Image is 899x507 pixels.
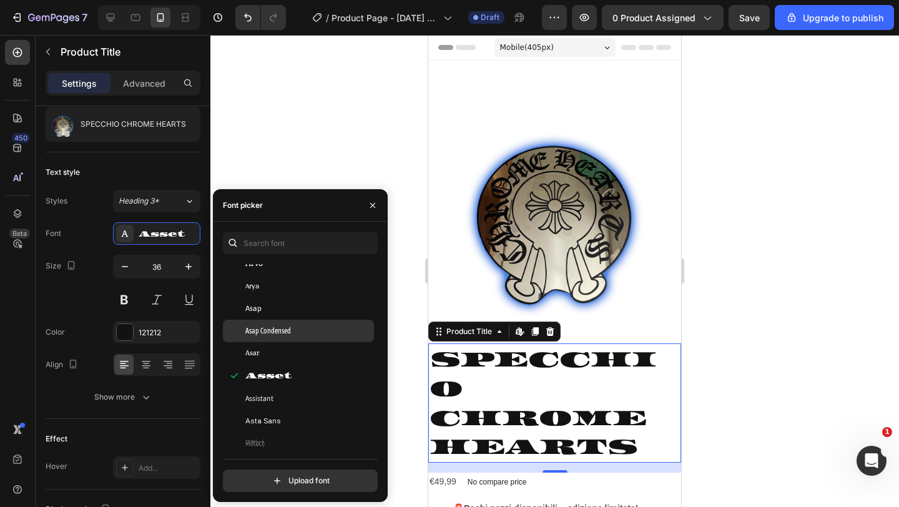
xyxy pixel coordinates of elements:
span: Asap Condensed [245,325,291,337]
input: Search font [223,232,378,254]
span: Heading 3* [119,195,159,207]
span: Save [739,12,760,23]
span: Arya [245,280,259,292]
div: Effect [46,433,67,445]
button: Heading 3* [113,190,200,212]
div: Text style [46,167,80,178]
div: Upload font [271,475,330,487]
div: Color [46,327,65,338]
span: Draft [481,12,499,23]
p: Advanced [123,77,165,90]
div: 450 [12,133,30,143]
button: 7 [5,5,93,30]
span: 0 product assigned [612,11,695,24]
div: 121212 [139,327,197,338]
button: Upload font [223,470,378,492]
iframe: Design area [428,35,681,507]
span: 1 [882,427,892,437]
button: 0 product assigned [602,5,724,30]
img: product feature img [51,112,76,137]
div: Asset [139,229,197,240]
span: Asap [245,303,262,314]
button: Show more [46,386,200,408]
span: Astloch [245,438,265,449]
div: Show more [94,391,152,403]
span: / [326,11,329,24]
iframe: Intercom live chat [857,446,887,476]
div: Beta [9,229,30,239]
div: Add... [139,463,197,474]
p: SPECCHIO CHROME HEARTS [81,120,186,129]
div: Font [46,228,61,239]
p: 7 [82,10,87,25]
span: Product Page - [DATE] 05:26:27 [332,11,438,24]
button: Upgrade to publish [775,5,894,30]
div: Hover [46,461,67,472]
p: Product Title [61,44,195,59]
p: Settings [62,77,97,90]
span: Asset [245,370,292,381]
button: Save [729,5,770,30]
div: Size [46,258,79,275]
span: Asar [245,348,260,359]
span: Asta Sans [245,415,281,426]
div: Styles [46,195,67,207]
span: 🚨 [25,468,36,478]
div: Font picker [223,200,263,211]
span: Assistant [245,393,273,404]
div: Upgrade to publish [785,11,883,24]
div: Undo/Redo [235,5,286,30]
span: Pochi pezzi disponibili – edizione limitata! [36,468,210,478]
div: Align [46,357,81,373]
